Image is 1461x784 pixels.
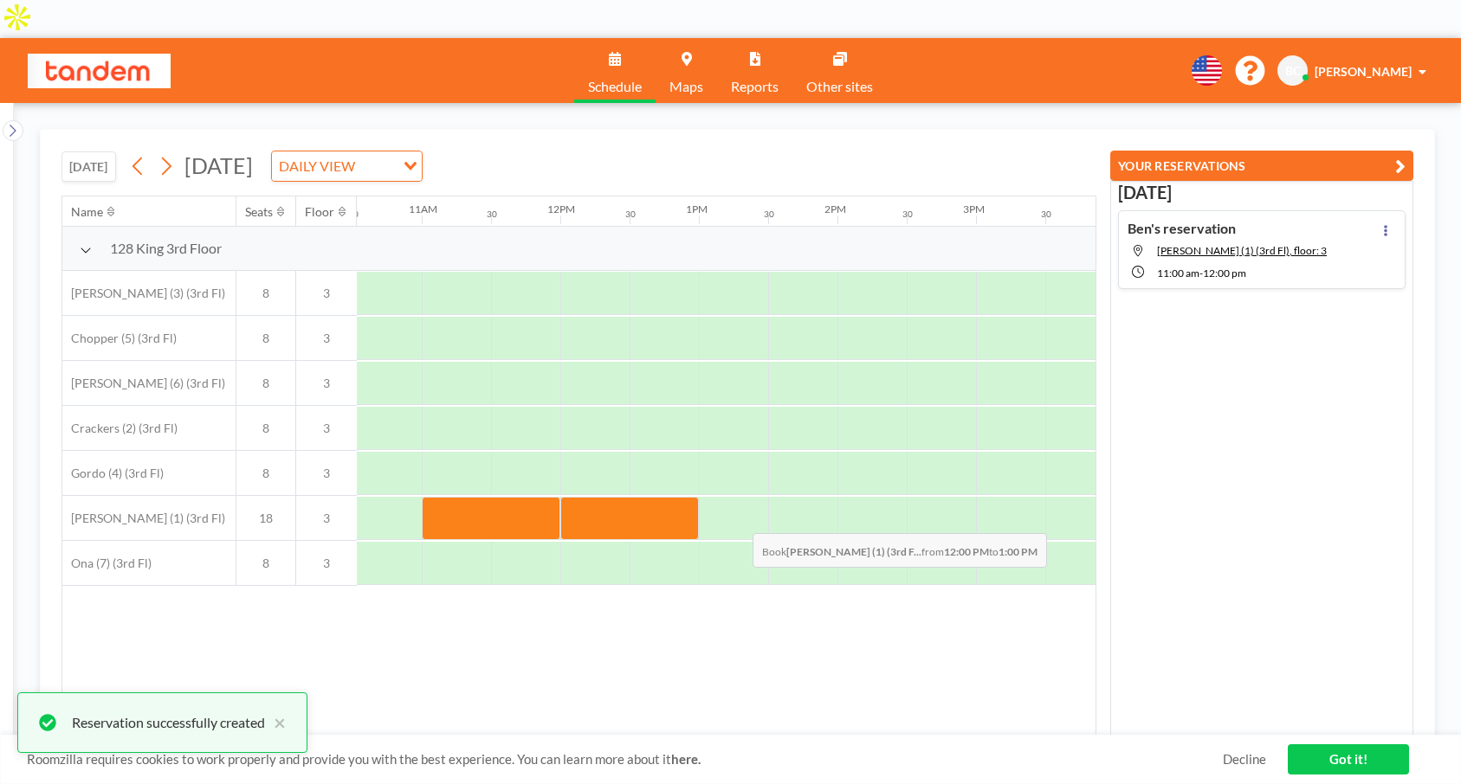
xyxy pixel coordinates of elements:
[236,286,295,301] span: 8
[1199,267,1203,280] span: -
[236,376,295,391] span: 8
[296,331,357,346] span: 3
[806,80,873,93] span: Other sites
[588,80,642,93] span: Schedule
[296,286,357,301] span: 3
[275,155,359,177] span: DAILY VIEW
[296,511,357,526] span: 3
[792,38,887,103] a: Other sites
[62,511,225,526] span: [PERSON_NAME] (1) (3rd Fl)
[305,204,334,220] div: Floor
[236,466,295,481] span: 8
[1288,744,1409,774] a: Got it!
[296,421,357,436] span: 3
[1203,267,1246,280] span: 12:00 PM
[1223,751,1266,768] a: Decline
[236,421,295,436] span: 8
[1157,267,1199,280] span: 11:00 AM
[1157,244,1327,257] span: Hank (1) (3rd Fl), floor: 3
[296,376,357,391] span: 3
[110,240,222,257] span: 128 King 3rd Floor
[236,331,295,346] span: 8
[360,155,393,177] input: Search for option
[669,80,703,93] span: Maps
[824,202,846,215] div: 2PM
[686,202,708,215] div: 1PM
[296,466,357,481] span: 3
[1315,64,1412,79] span: [PERSON_NAME]
[62,331,177,346] span: Chopper (5) (3rd Fl)
[236,511,295,526] span: 18
[625,209,636,220] div: 30
[1041,209,1051,220] div: 30
[245,204,273,220] div: Seats
[265,712,286,733] button: close
[184,152,253,178] span: [DATE]
[236,556,295,571] span: 8
[1285,63,1301,79] span: BC
[28,54,171,88] img: organization-logo
[574,38,656,103] a: Schedule
[731,80,779,93] span: Reports
[62,376,225,391] span: [PERSON_NAME] (6) (3rd Fl)
[409,202,437,215] div: 11AM
[547,202,575,215] div: 12PM
[944,545,989,558] b: 12:00 PM
[656,38,717,103] a: Maps
[1128,220,1236,237] h4: Ben's reservation
[296,556,357,571] span: 3
[717,38,792,103] a: Reports
[62,466,164,481] span: Gordo (4) (3rd Fl)
[272,151,422,181] div: Search for option
[764,209,774,220] div: 30
[1118,182,1406,203] h3: [DATE]
[963,202,985,215] div: 3PM
[61,151,116,182] button: [DATE]
[487,209,497,220] div: 30
[62,421,178,436] span: Crackers (2) (3rd Fl)
[72,712,265,733] div: Reservation successfully created
[62,286,225,301] span: [PERSON_NAME] (3) (3rd Fl)
[27,751,1223,768] span: Roomzilla requires cookies to work properly and provide you with the best experience. You can lea...
[671,751,701,767] a: here.
[999,545,1038,558] b: 1:00 PM
[62,556,152,571] span: Ona (7) (3rd Fl)
[786,545,921,558] b: [PERSON_NAME] (1) (3rd F...
[1110,151,1413,181] button: YOUR RESERVATIONS
[902,209,913,220] div: 30
[71,204,103,220] div: Name
[753,533,1047,568] span: Book from to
